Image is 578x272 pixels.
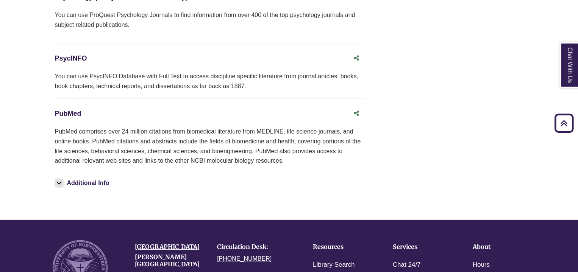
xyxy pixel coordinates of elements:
h4: [PERSON_NAME][GEOGRAPHIC_DATA] [135,253,208,268]
button: Share this database [349,51,364,65]
h4: Services [393,243,439,250]
a: [PHONE_NUMBER] [217,255,272,262]
button: Share this database [349,106,364,121]
div: You can use PsycINFO Database with Full Text to access discipline specific literature from journa... [55,71,364,91]
a: PsycINFO [55,54,87,62]
button: Additional Info [55,178,111,188]
a: Chat 24/7 [393,260,421,270]
p: PubMed comprises over 24 million citations from biomedical literature from MEDLINE, life science ... [55,127,364,165]
a: Hours [472,260,489,270]
h4: About [472,243,519,250]
a: Back to Top [552,118,576,128]
a: Library Search [313,260,355,270]
a: PubMed [55,110,81,117]
h4: Circulation Desk: [217,243,290,250]
p: You can use ProQuest Psychology Journals to find information from over 400 of the top psychology ... [55,10,364,30]
h4: Resources [313,243,359,250]
a: [GEOGRAPHIC_DATA] [135,243,200,250]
